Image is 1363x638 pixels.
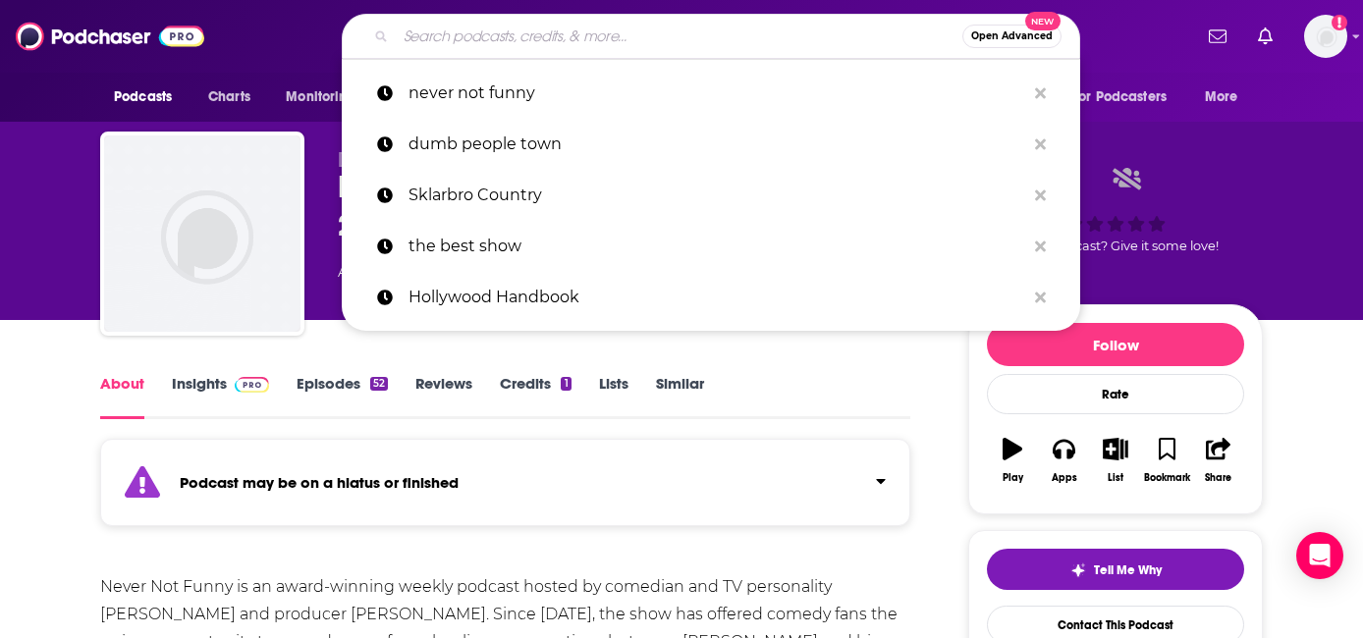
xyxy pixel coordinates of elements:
[409,68,1025,119] p: never not funny
[987,374,1244,414] div: Rate
[100,79,197,116] button: open menu
[500,374,571,419] a: Credits1
[1304,15,1347,58] span: Logged in as heidi.egloff
[338,149,478,168] span: [PERSON_NAME]
[1094,562,1162,578] span: Tell Me Why
[561,377,571,391] div: 1
[1296,532,1343,579] div: Open Intercom Messenger
[409,221,1025,272] p: the best show
[1072,83,1167,111] span: For Podcasters
[987,549,1244,590] button: tell me why sparkleTell Me Why
[1250,20,1281,53] a: Show notifications dropdown
[100,451,910,526] section: Click to expand status details
[1205,83,1238,111] span: More
[599,374,628,419] a: Lists
[1193,425,1244,496] button: Share
[962,25,1062,48] button: Open AdvancedNew
[342,68,1080,119] a: never not funny
[1332,15,1347,30] svg: Add a profile image
[409,119,1025,170] p: dumb people town
[342,170,1080,221] a: Sklarbro Country
[286,83,355,111] span: Monitoring
[342,272,1080,323] a: Hollywood Handbook
[1108,472,1123,484] div: List
[1025,12,1061,30] span: New
[272,79,381,116] button: open menu
[1003,472,1023,484] div: Play
[1144,472,1190,484] div: Bookmark
[1304,15,1347,58] button: Show profile menu
[987,323,1244,366] button: Follow
[208,83,250,111] span: Charts
[342,14,1080,59] div: Search podcasts, credits, & more...
[1090,425,1141,496] button: List
[100,374,144,419] a: About
[1052,472,1077,484] div: Apps
[114,83,172,111] span: Podcasts
[409,170,1025,221] p: Sklarbro Country
[1070,562,1086,578] img: tell me why sparkle
[987,425,1038,496] button: Play
[409,272,1025,323] p: Hollywood Handbook
[656,374,704,419] a: Similar
[235,377,269,393] img: Podchaser Pro
[1012,239,1219,253] span: Good podcast? Give it some love!
[180,473,459,492] strong: Podcast may be on a hiatus or finished
[370,377,388,391] div: 52
[104,135,300,332] img: Never Not Funny Players Club - Season 23
[415,374,472,419] a: Reviews
[195,79,262,116] a: Charts
[396,21,962,52] input: Search podcasts, credits, & more...
[1304,15,1347,58] img: User Profile
[172,374,269,419] a: InsightsPodchaser Pro
[342,221,1080,272] a: the best show
[338,260,483,284] div: A podcast
[1205,472,1231,484] div: Share
[1060,79,1195,116] button: open menu
[968,149,1263,271] div: Good podcast? Give it some love!
[971,31,1053,41] span: Open Advanced
[1038,425,1089,496] button: Apps
[1201,20,1234,53] a: Show notifications dropdown
[297,374,388,419] a: Episodes52
[342,119,1080,170] a: dumb people town
[16,18,204,55] img: Podchaser - Follow, Share and Rate Podcasts
[1191,79,1263,116] button: open menu
[1141,425,1192,496] button: Bookmark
